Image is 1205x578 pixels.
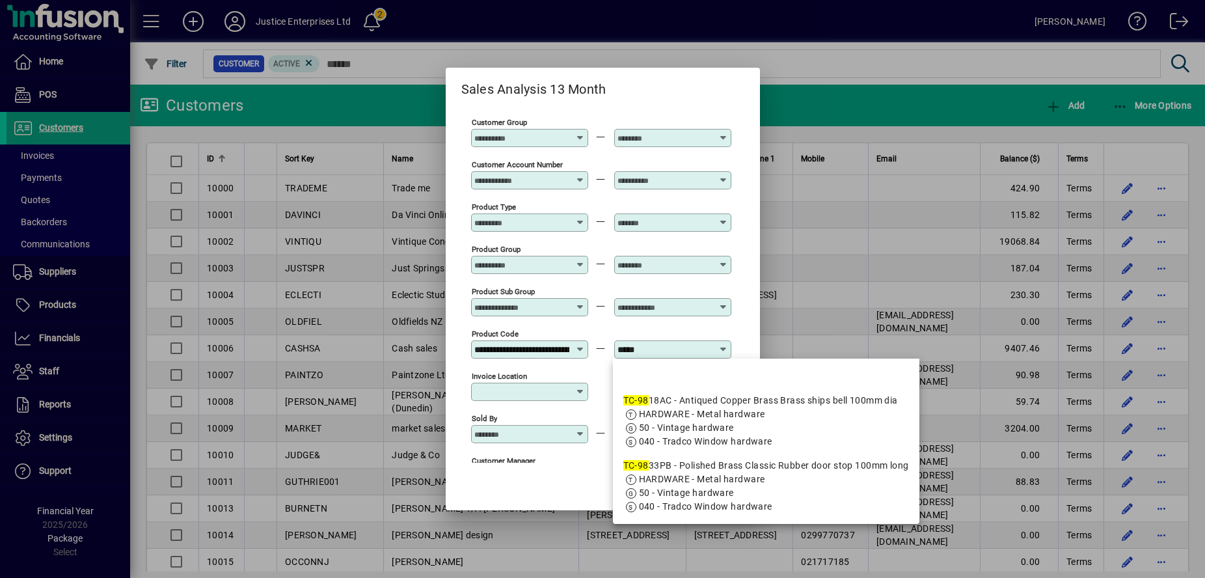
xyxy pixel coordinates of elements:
[613,389,919,454] mat-option: TC-9818AC - Antiqued Copper Brass Brass ships bell 100mm dia
[472,414,497,423] mat-label: Sold By
[613,454,919,519] mat-option: TC-9833PB - Polished Brass Classic Rubber door stop 100mm long
[472,456,535,465] mat-label: Customer Manager
[623,460,649,471] em: TC-98
[472,118,527,127] mat-label: Customer Group
[639,422,734,433] span: 50 - Vintage hardware
[639,409,765,419] span: HARDWARE - Metal hardware
[623,395,649,406] em: TC-98
[472,160,563,169] mat-label: Customer Account Number
[446,68,622,100] h2: Sales Analysis 13 Month
[639,501,772,512] span: 040 - Tradco Window hardware
[623,459,909,473] div: 33PB - Polished Brass Classic Rubber door stop 100mm long
[472,329,519,338] mat-label: Product Code
[472,245,521,254] mat-label: Product Group
[623,394,909,407] div: 18AC - Antiqued Copper Brass Brass ships bell 100mm dia
[472,202,516,212] mat-label: Product Type
[472,287,535,296] mat-label: Product Sub Group
[639,436,772,447] span: 040 - Tradco Window hardware
[472,372,527,381] mat-label: Invoice location
[639,488,734,498] span: 50 - Vintage hardware
[639,474,765,484] span: HARDWARE - Metal hardware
